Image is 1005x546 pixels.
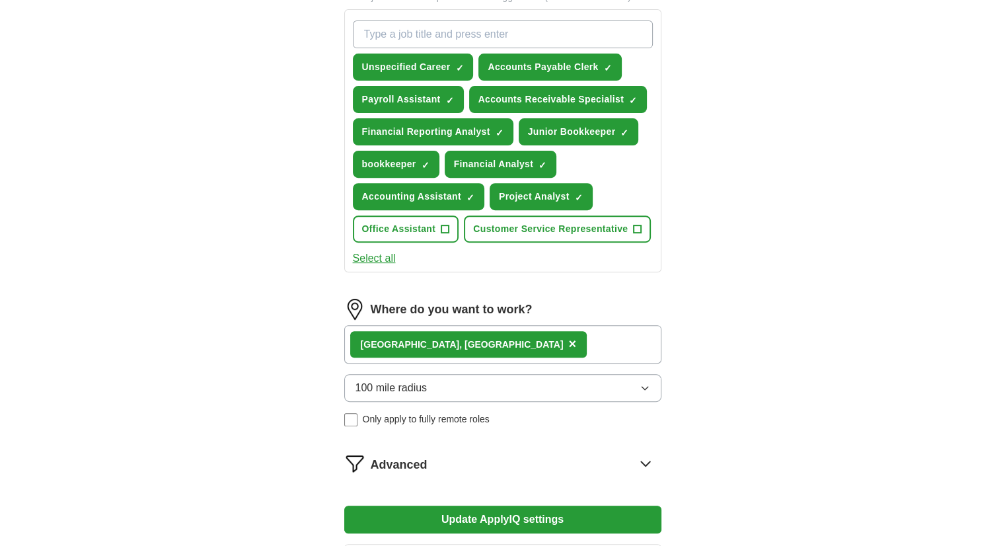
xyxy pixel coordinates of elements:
[362,60,451,74] span: Unspecified Career
[344,506,661,533] button: Update ApplyIQ settings
[490,183,593,210] button: Project Analyst✓
[539,160,546,171] span: ✓
[464,215,651,243] button: Customer Service Representative
[361,338,564,352] div: [GEOGRAPHIC_DATA], [GEOGRAPHIC_DATA]
[445,151,557,178] button: Financial Analyst✓
[446,95,454,106] span: ✓
[629,95,637,106] span: ✓
[620,128,628,138] span: ✓
[466,192,474,203] span: ✓
[478,93,624,106] span: Accounts Receivable Specialist
[344,453,365,474] img: filter
[455,63,463,73] span: ✓
[575,192,583,203] span: ✓
[371,456,428,474] span: Advanced
[362,125,490,139] span: Financial Reporting Analyst
[344,413,357,426] input: Only apply to fully remote roles
[528,125,616,139] span: Junior Bookkeeper
[353,215,459,243] button: Office Assistant
[473,222,628,236] span: Customer Service Representative
[353,20,653,48] input: Type a job title and press enter
[362,93,441,106] span: Payroll Assistant
[478,54,621,81] button: Accounts Payable Clerk✓
[519,118,639,145] button: Junior Bookkeeper✓
[353,251,396,266] button: Select all
[496,128,503,138] span: ✓
[363,412,490,426] span: Only apply to fully remote roles
[353,86,464,113] button: Payroll Assistant✓
[371,301,533,319] label: Where do you want to work?
[604,63,612,73] span: ✓
[353,183,484,210] button: Accounting Assistant✓
[362,190,461,204] span: Accounting Assistant
[344,299,365,320] img: location.png
[353,151,439,178] button: bookkeeper✓
[344,374,661,402] button: 100 mile radius
[362,157,416,171] span: bookkeeper
[422,160,429,171] span: ✓
[353,118,513,145] button: Financial Reporting Analyst✓
[362,222,436,236] span: Office Assistant
[454,157,534,171] span: Financial Analyst
[469,86,648,113] button: Accounts Receivable Specialist✓
[488,60,598,74] span: Accounts Payable Clerk
[499,190,570,204] span: Project Analyst
[355,380,428,396] span: 100 mile radius
[568,336,576,351] span: ×
[568,334,576,354] button: ×
[353,54,474,81] button: Unspecified Career✓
